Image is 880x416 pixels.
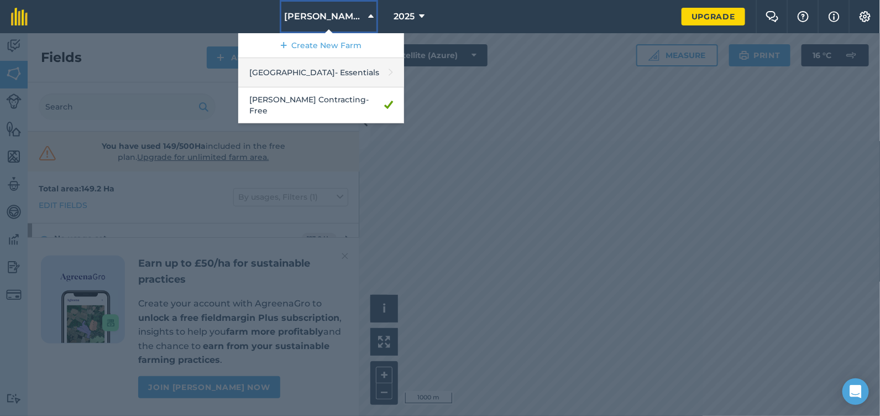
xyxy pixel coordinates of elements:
[797,11,810,22] img: A question mark icon
[394,10,415,23] span: 2025
[238,33,404,58] a: Create New Farm
[238,58,404,87] a: [GEOGRAPHIC_DATA]- Essentials
[842,378,869,405] div: Open Intercom Messenger
[829,10,840,23] img: svg+xml;base64,PHN2ZyB4bWxucz0iaHR0cDovL3d3dy53My5vcmcvMjAwMC9zdmciIHdpZHRoPSIxNyIgaGVpZ2h0PSIxNy...
[682,8,745,25] a: Upgrade
[284,10,364,23] span: [PERSON_NAME] Contracting
[11,8,28,25] img: fieldmargin Logo
[238,87,404,123] a: [PERSON_NAME] Contracting- Free
[766,11,779,22] img: Two speech bubbles overlapping with the left bubble in the forefront
[858,11,872,22] img: A cog icon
